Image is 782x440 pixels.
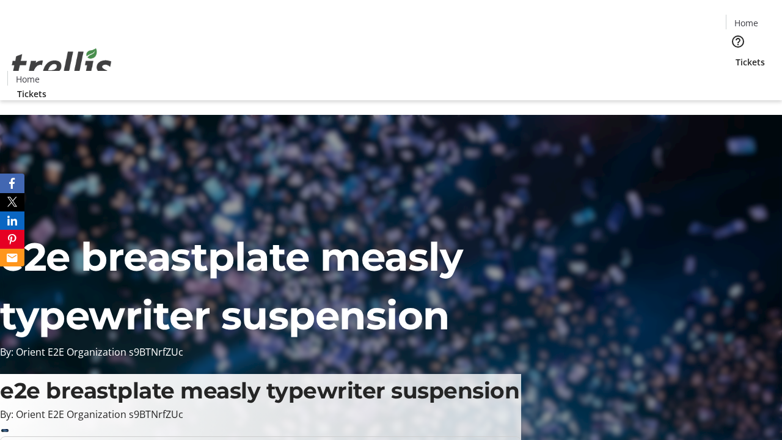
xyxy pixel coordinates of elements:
[726,56,775,68] a: Tickets
[736,56,765,68] span: Tickets
[726,16,766,29] a: Home
[734,16,758,29] span: Home
[17,87,46,100] span: Tickets
[726,68,750,93] button: Cart
[8,73,47,86] a: Home
[7,87,56,100] a: Tickets
[726,29,750,54] button: Help
[7,35,116,96] img: Orient E2E Organization s9BTNrfZUc's Logo
[16,73,40,86] span: Home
